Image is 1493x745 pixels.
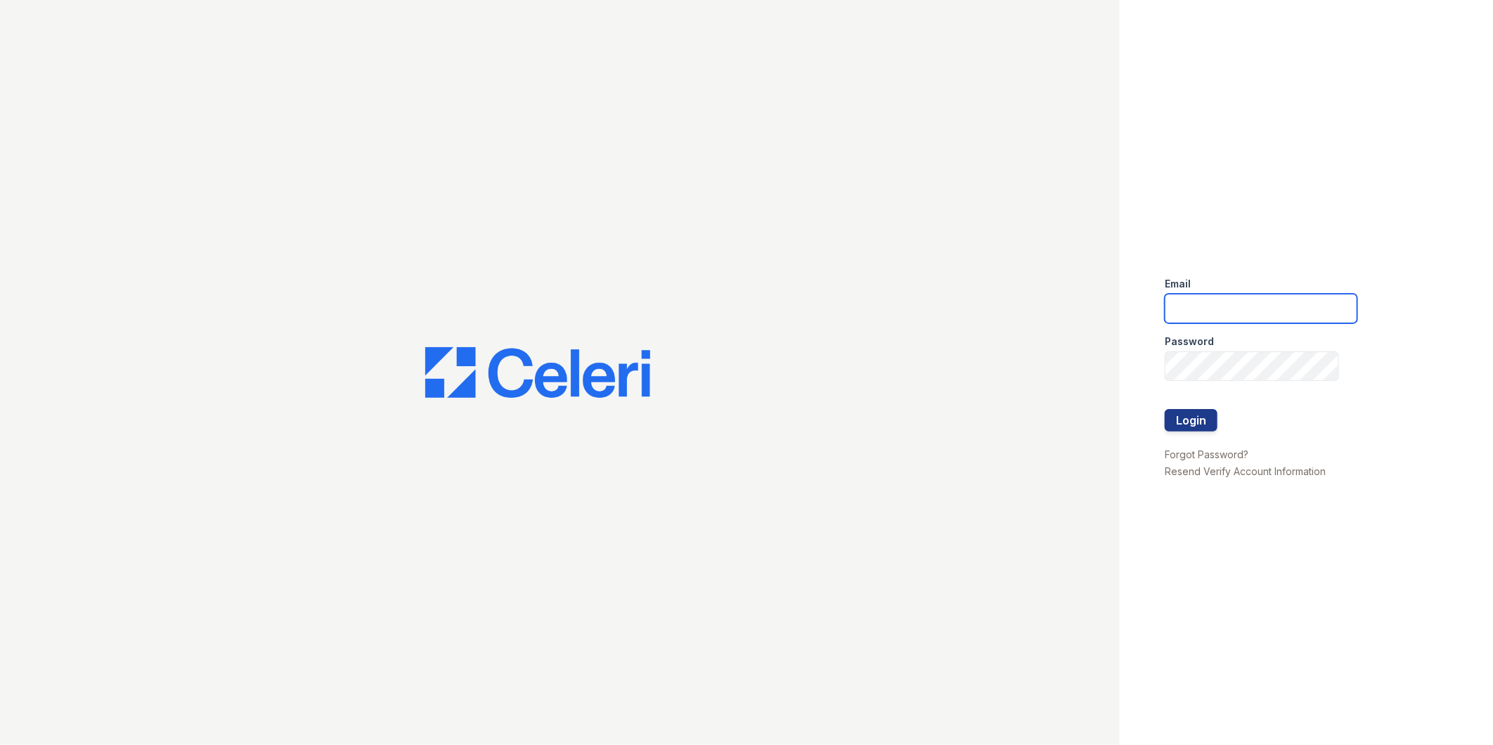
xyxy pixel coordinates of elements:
[1165,448,1248,460] a: Forgot Password?
[1165,335,1214,349] label: Password
[1165,277,1191,291] label: Email
[1165,465,1326,477] a: Resend Verify Account Information
[425,347,650,398] img: CE_Logo_Blue-a8612792a0a2168367f1c8372b55b34899dd931a85d93a1a3d3e32e68fde9ad4.png
[1165,409,1217,432] button: Login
